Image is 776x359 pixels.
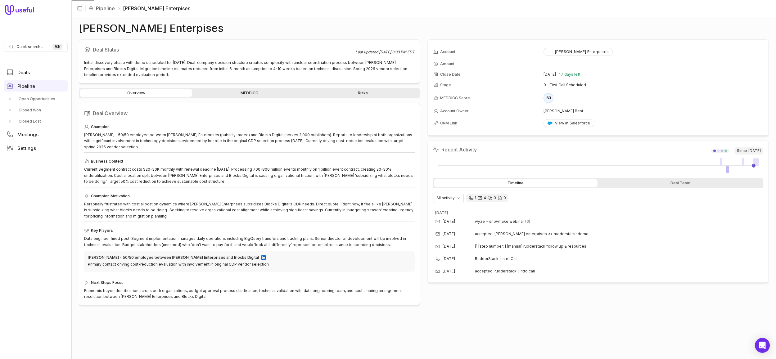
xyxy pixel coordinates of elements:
[17,146,36,150] span: Settings
[544,80,763,90] td: 0 - First Call Scheduled
[4,105,68,115] a: Closed Won
[443,269,455,274] time: [DATE]
[475,219,524,224] span: wyze + snowflake webinar
[466,194,508,202] div: 1 call and 4 email threads
[84,60,415,78] div: Initial discovery phase with demo scheduled for [DATE]. Dual-company decision structure creates c...
[96,5,115,12] a: Pipeline
[544,106,763,116] td: [PERSON_NAME] Best
[544,48,613,56] button: [PERSON_NAME] Enterprises
[84,201,415,219] div: Personally frustrated with cost allocation dynamics where [PERSON_NAME] Enterprises subsidizes Bl...
[84,45,355,55] h2: Deal Status
[548,49,609,54] div: [PERSON_NAME] Enterprises
[755,338,770,353] div: Open Intercom Messenger
[75,4,84,13] button: Collapse sidebar
[84,132,415,150] div: [PERSON_NAME] - 50/50 employee between [PERSON_NAME] Enterprises (publicly traded) and Blocks Dig...
[435,210,448,215] time: [DATE]
[355,50,415,55] div: Last updated
[548,121,590,126] div: View in Salesforce
[84,192,415,200] div: Champion Motivation
[748,148,761,153] time: [DATE]
[4,80,68,92] a: Pipeline
[84,123,415,131] div: Champion
[193,89,305,97] a: MEDDICC
[433,146,477,153] h2: Recent Activity
[84,227,415,234] div: Key Players
[434,179,598,187] div: Timeline
[379,50,415,54] time: [DATE] 3:33 PM EDT
[4,116,68,126] a: Closed Lost
[4,67,68,78] a: Deals
[84,236,415,248] div: Data engineer hired post-Segment implementation manages daily operations including BigQuery trans...
[440,49,455,54] span: Account
[525,219,530,224] span: 6 emails in thread
[4,142,68,154] a: Settings
[88,255,259,260] div: [PERSON_NAME] - 50/50 employee between [PERSON_NAME] Enterprises and Blocks Digital
[440,72,461,77] span: Close Date
[440,83,451,88] span: Stage
[84,279,415,286] div: Next Steps Focus
[544,93,553,103] div: 63
[544,119,594,127] a: View in Salesforce
[4,129,68,140] a: Meetings
[440,121,457,126] span: CRM Link
[80,89,192,97] a: Overview
[84,5,86,12] span: |
[307,89,419,97] a: Risks
[475,269,535,274] span: accepted: rudderstack | intro call
[84,158,415,165] div: Business Context
[443,256,455,261] time: [DATE]
[117,5,190,12] li: [PERSON_NAME] Enterpises
[440,109,469,114] span: Account Owner
[79,25,223,32] h1: [PERSON_NAME] Enterpises
[84,108,415,118] h2: Deal Overview
[475,256,753,261] span: RudderStack | Intro Call
[17,70,30,75] span: Deals
[440,61,454,66] span: Amount
[261,255,266,260] img: LinkedIn
[599,179,762,187] div: Deal Team
[734,147,763,155] span: Since
[4,94,68,104] a: Open Opportunities
[84,166,415,185] div: Current Segment contract costs $20-30K monthly with renewal deadline [DATE]. Processing 700-800 m...
[558,72,580,77] span: 47 days left
[17,132,38,137] span: Meetings
[443,244,455,249] time: [DATE]
[544,72,556,77] time: [DATE]
[88,261,411,267] div: Primary contact driving cost-reduction evaluation with involvement in original CDP vendor selection
[4,94,68,126] div: Pipeline submenu
[440,96,470,101] span: MEDDICC Score
[84,288,415,300] div: Economic buyer identification across both organizations, budget approval process clarification, t...
[52,44,62,50] kbd: ⌘ K
[16,44,43,49] span: Quick search...
[17,84,35,88] span: Pipeline
[443,231,455,236] time: [DATE]
[544,59,763,69] td: --
[475,244,586,249] span: [] [step number: ] [manual] rudderstack follow up & resources
[443,219,455,224] time: [DATE]
[475,231,589,236] span: accepted: [PERSON_NAME] enterprises <> rudderstack: demo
